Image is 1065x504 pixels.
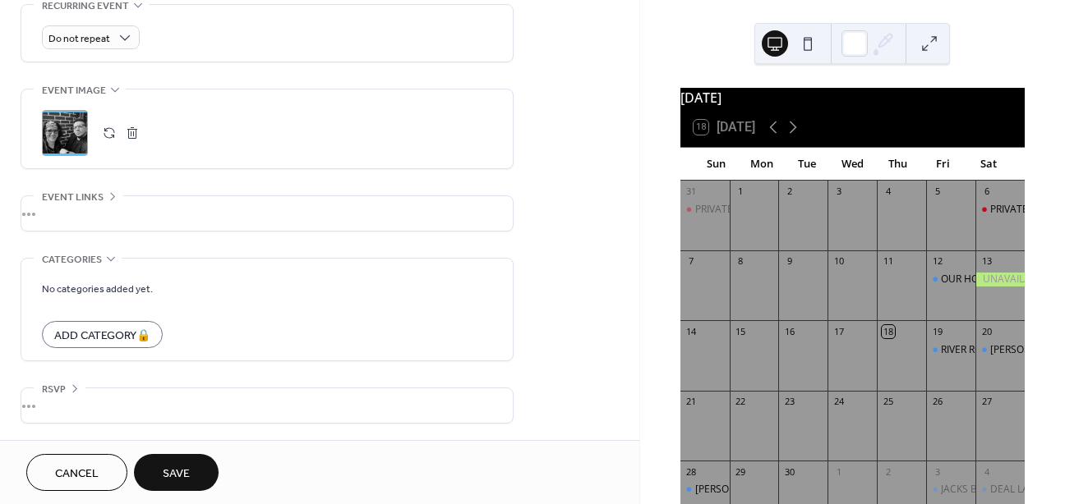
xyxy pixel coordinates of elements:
div: DEAL LAKE BAR & CO. 7-10pm [975,483,1025,497]
div: 13 [980,255,993,268]
div: 6 [980,186,993,198]
div: 2 [882,465,894,478]
div: 29 [735,465,747,478]
div: 1 [735,186,747,198]
div: Thu [875,148,920,181]
div: 17 [832,325,845,337]
span: RSVP [42,381,66,398]
span: No categories added yet. [42,281,153,298]
div: 15 [735,325,747,337]
div: OUR HOUSE 7-10pm [941,273,1035,286]
div: [PERSON_NAME] 5-8pm [695,483,805,497]
div: 14 [685,325,698,337]
div: 27 [980,396,993,408]
div: 7 [685,255,698,268]
div: 23 [783,396,795,408]
div: 25 [882,396,894,408]
div: 26 [931,396,943,408]
div: FRANKIE FEDS 5-8pm [680,483,730,497]
div: 10 [832,255,845,268]
div: 18 [882,325,894,337]
div: 8 [735,255,747,268]
div: PRIVATE EVENT 5-8pm [695,203,798,217]
div: 24 [832,396,845,408]
div: Sun [694,148,739,181]
div: 16 [783,325,795,337]
span: Event image [42,82,106,99]
div: RIVER ROCK (INDOOR STAGE) 5:30-8:30pm [926,343,975,357]
div: PRIVATE EVENT 1:30-4:30pm [975,203,1025,217]
div: 12 [931,255,943,268]
span: Categories [42,251,102,268]
div: 3 [931,465,943,478]
span: Event links [42,189,104,206]
div: 22 [735,396,747,408]
div: 20 [980,325,993,337]
span: Do not repeat [48,30,110,48]
div: Mon [739,148,784,181]
div: 2 [783,186,795,198]
div: ; [42,110,88,156]
div: 4 [980,465,993,478]
div: UNAVAILABLE [975,273,1025,286]
div: ••• [21,388,513,423]
div: Sat [966,148,1012,181]
div: PRIVATE EVENT 5-8pm [680,203,730,217]
div: 11 [882,255,894,268]
div: Wed [830,148,875,181]
div: MAGGIE'S TIKI BAR (RAIN OR SHINE) [975,343,1025,357]
div: 21 [685,396,698,408]
div: Tue [784,148,829,181]
div: 1 [832,465,845,478]
span: Cancel [55,465,99,483]
div: 28 [685,465,698,478]
div: [DATE] [680,88,1025,108]
div: JACKS BY THE TRACKS 7-10pm [926,483,975,497]
div: OUR HOUSE 7-10pm [926,273,975,286]
button: Cancel [26,454,127,491]
div: 9 [783,255,795,268]
div: 19 [931,325,943,337]
div: 31 [685,186,698,198]
button: Save [134,454,219,491]
div: 3 [832,186,845,198]
div: ••• [21,196,513,231]
span: Save [163,465,190,483]
div: 30 [783,465,795,478]
div: Fri [920,148,966,181]
div: 4 [882,186,894,198]
div: 5 [931,186,943,198]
